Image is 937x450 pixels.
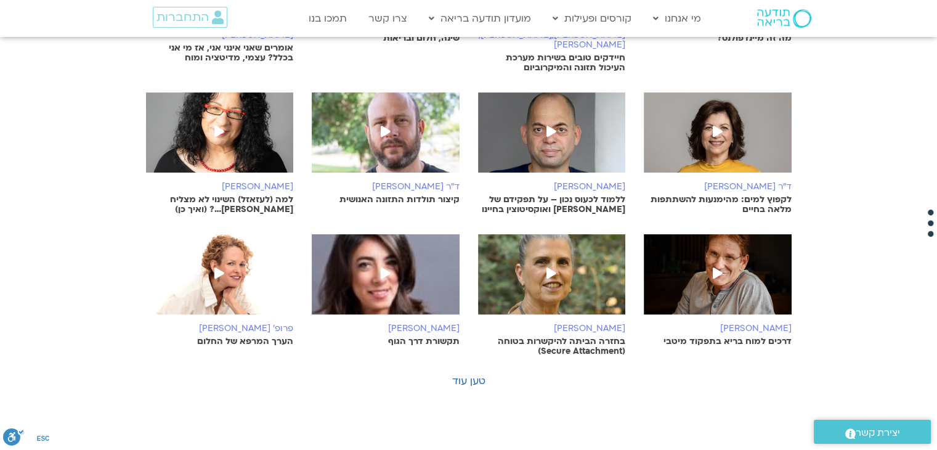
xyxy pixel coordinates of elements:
[146,337,294,346] p: הערך המרפא של החלום
[146,234,294,346] a: פרופ׳ [PERSON_NAME] הערך המרפא של החלום
[757,9,811,28] img: תודעה בריאה
[146,92,294,215] a: [PERSON_NAME] למה (לעזאזל) השינוי לא מצליח [PERSON_NAME]…? (ואיך כן)
[452,374,485,388] a: טען עוד
[546,7,638,30] a: קורסים ופעילות
[478,324,626,333] h6: [PERSON_NAME]
[647,7,707,30] a: מי אנחנו
[302,7,353,30] a: תמכו בנו
[478,195,626,215] p: ללמוד לכעוס נכון – על תפקידם של [PERSON_NAME] ואוקסיטוצין בחיינו
[156,10,209,24] span: התחברות
[814,420,931,444] a: יצירת קשר
[312,92,460,185] img: %D7%90%D7%95%D7%A8%D7%99-%D7%9E%D7%90%D7%99%D7%A8-%D7%A6%D7%99%D7%96%D7%99%D7%A7-1.jpeg
[312,182,460,192] h6: ד"ר [PERSON_NAME]
[146,195,294,215] p: למה (לעזאזל) השינוי לא מצליח [PERSON_NAME]…? (ואיך כן)
[644,324,792,333] h6: [PERSON_NAME]
[478,53,626,73] p: חיידקים טובים בשירות מערכת העיכול תזונה והמיקרוביום
[362,7,413,30] a: צרו קשר
[312,234,460,327] img: 2%D7%90%D7%99%D7%9C%D7%A0%D7%99%D7%AA-%D7%AA%D7%93%D7%9E%D7%95%D7%A8-1-1.jpg
[644,337,792,346] p: דרכים למוח בריא בתפקוד מיטבי
[312,234,460,346] a: [PERSON_NAME] תקשורת דרך הגוף
[312,337,460,346] p: תקשורת דרך הגוף
[312,92,460,205] a: ד"ר [PERSON_NAME] קיצור תולדות התזונה האנושית
[644,234,792,346] a: [PERSON_NAME] דרכים למוח בריא בתפקוד מיטבי
[146,234,294,327] img: %D7%A4%D7%A8%D7%95%D7%A4%D7%B3-%D7%A8%D7%95%D7%99%D7%AA-%D7%A8%D7%90%D7%95%D7%A4%D7%9E%D7%9F-1.jpg
[644,182,792,192] h6: ד"ר [PERSON_NAME]
[478,337,626,356] p: בחזרה הביתה להיקשרות בטוחה (Secure Attachment)
[146,324,294,333] h6: פרופ׳ [PERSON_NAME]
[153,7,227,28] a: התחברות
[478,92,626,215] a: [PERSON_NAME] ללמוד לכעוס נכון – על תפקידם של [PERSON_NAME] ואוקסיטוצין בחיינו
[856,425,900,441] span: יצירת קשר
[644,234,792,327] img: %D7%90%D7%95%D7%A4%D7%99%D7%A8-%D7%A4%D7%95%D7%92%D7%9C-1.jpg
[312,324,460,333] h6: [PERSON_NAME]
[423,7,537,30] a: מועדון תודעה בריאה
[478,234,626,327] img: %D7%A8%D7%95%D7%AA-%D7%91%D7%9F-%D7%90%D7%A9%D7%A8.jpg
[146,182,294,192] h6: [PERSON_NAME]
[312,33,460,43] p: שינה, חלום ובריאות
[644,92,792,185] img: %D7%90%D7%A0%D7%90%D7%91%D7%9C%D7%94-%D7%A9%D7%A7%D7%93-2.jpeg
[644,195,792,215] p: לקפוץ למים: מהימנעות להשתתפות מלאה בחיים
[644,92,792,215] a: ד"ר [PERSON_NAME] לקפוץ למים: מהימנעות להשתתפות מלאה בחיים
[644,33,792,43] p: מה זה מיינדפולנס?
[478,234,626,356] a: [PERSON_NAME] בחזרה הביתה להיקשרות בטוחה (Secure Attachment)
[478,92,626,185] img: %D7%AA%D7%9E%D7%99%D7%A8-%D7%90%D7%A9%D7%9E%D7%9F-e1601904146928-2.jpg
[146,92,294,185] img: arnina_kishtan.jpg
[146,43,294,63] p: אומרים שאני אינני אני, אז מי אני בכלל? עצמי, מדיטציה ומוח
[312,195,460,205] p: קיצור תולדות התזונה האנושית
[478,182,626,192] h6: [PERSON_NAME]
